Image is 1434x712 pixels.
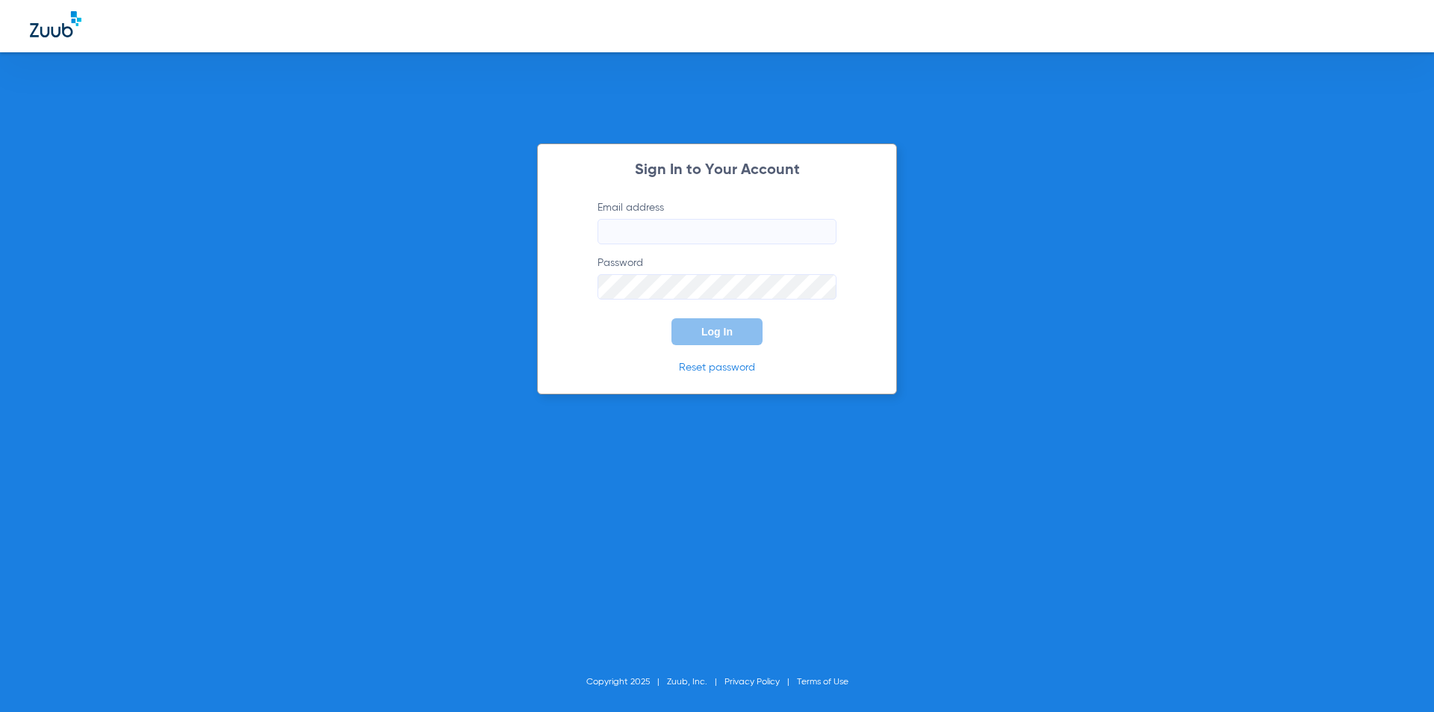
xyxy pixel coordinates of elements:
[575,163,859,178] h2: Sign In to Your Account
[597,256,836,300] label: Password
[30,11,81,37] img: Zuub Logo
[1359,640,1434,712] iframe: Chat Widget
[701,326,733,338] span: Log In
[597,200,836,244] label: Email address
[797,678,848,687] a: Terms of Use
[586,675,667,690] li: Copyright 2025
[667,675,724,690] li: Zuub, Inc.
[724,678,780,687] a: Privacy Policy
[597,219,836,244] input: Email address
[597,274,836,300] input: Password
[671,318,763,345] button: Log In
[679,362,755,373] a: Reset password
